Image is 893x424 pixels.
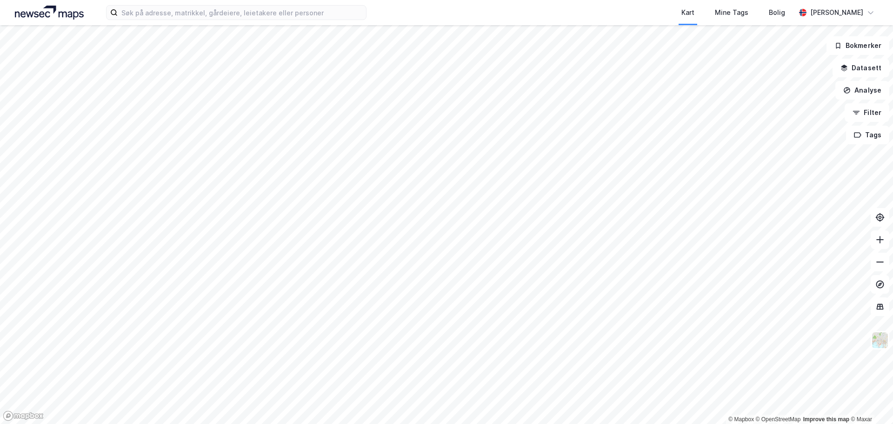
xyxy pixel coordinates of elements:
button: Analyse [835,81,889,100]
button: Tags [846,126,889,144]
button: Filter [845,103,889,122]
a: Mapbox [728,416,754,423]
img: logo.a4113a55bc3d86da70a041830d287a7e.svg [15,6,84,20]
button: Bokmerker [826,36,889,55]
a: Improve this map [803,416,849,423]
input: Søk på adresse, matrikkel, gårdeiere, leietakere eller personer [118,6,366,20]
a: Mapbox homepage [3,411,44,421]
div: Kart [681,7,694,18]
div: [PERSON_NAME] [810,7,863,18]
div: Bolig [769,7,785,18]
div: Kontrollprogram for chat [846,379,893,424]
img: Z [871,331,889,349]
div: Mine Tags [715,7,748,18]
iframe: Chat Widget [846,379,893,424]
button: Datasett [833,59,889,77]
a: OpenStreetMap [756,416,801,423]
